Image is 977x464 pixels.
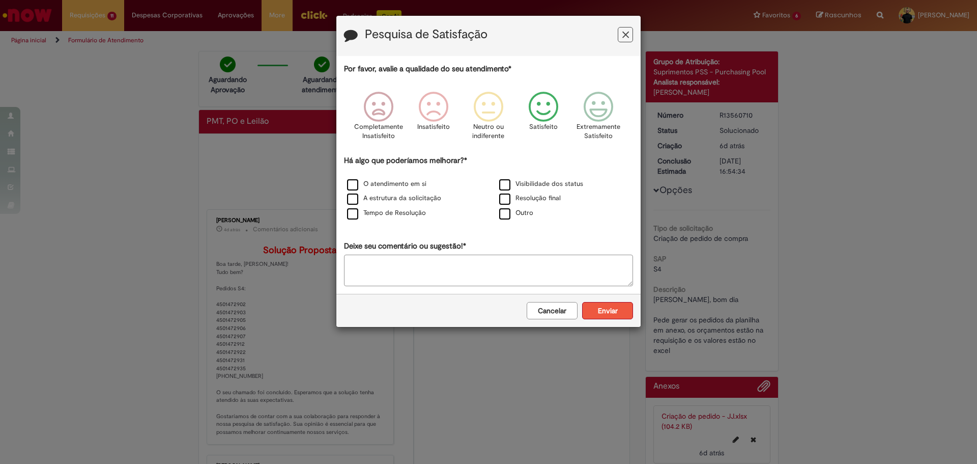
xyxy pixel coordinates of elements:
[408,84,459,154] div: Insatisfeito
[582,302,633,319] button: Enviar
[499,179,583,189] label: Visibilidade dos status
[499,194,561,203] label: Resolução final
[347,208,426,218] label: Tempo de Resolução
[527,302,578,319] button: Cancelar
[344,241,466,252] label: Deixe seu comentário ou sugestão!*
[344,64,511,74] label: Por favor, avalie a qualidade do seu atendimento*
[417,122,450,132] p: Insatisfeito
[352,84,404,154] div: Completamente Insatisfeito
[347,194,441,203] label: A estrutura da solicitação
[518,84,569,154] div: Satisfeito
[365,28,487,41] label: Pesquisa de Satisfação
[463,84,514,154] div: Neutro ou indiferente
[354,122,403,141] p: Completamente Insatisfeito
[499,208,533,218] label: Outro
[572,84,624,154] div: Extremamente Satisfeito
[529,122,558,132] p: Satisfeito
[347,179,426,189] label: O atendimento em si
[470,122,507,141] p: Neutro ou indiferente
[344,155,633,221] div: Há algo que poderíamos melhorar?*
[577,122,620,141] p: Extremamente Satisfeito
